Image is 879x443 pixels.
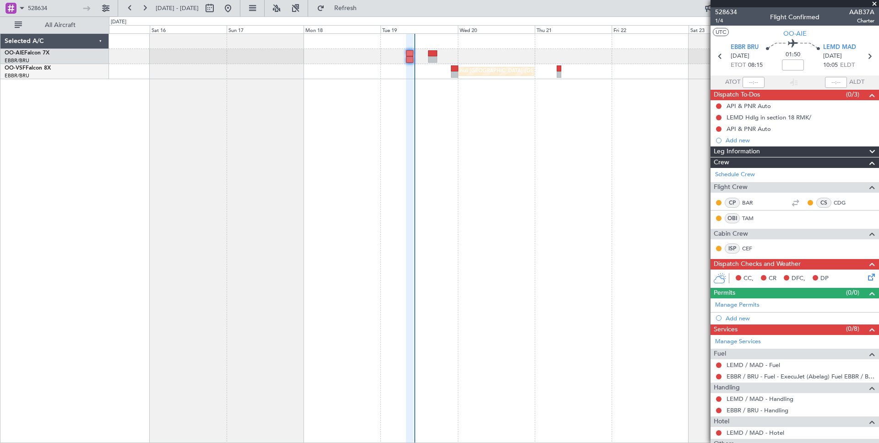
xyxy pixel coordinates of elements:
[5,50,49,56] a: OO-AIEFalcon 7X
[714,349,726,359] span: Fuel
[725,213,740,223] div: OBI
[727,395,793,403] a: LEMD / MAD - Handling
[770,12,819,22] div: Flight Confirmed
[816,198,831,208] div: CS
[727,373,874,380] a: EBBR / BRU - Fuel - ExecuJet (Abelag) Fuel EBBR / BRU
[73,25,150,33] div: Fri 15
[743,274,754,283] span: CC,
[742,199,763,207] a: BAR
[458,25,535,33] div: Wed 20
[5,72,29,79] a: EBBR/BRU
[727,361,780,369] a: LEMD / MAD - Fuel
[834,199,854,207] a: CDG
[689,25,765,33] div: Sat 23
[727,113,811,121] div: LEMD Hdlg in section 18 RMK/
[727,429,784,437] a: LEMD / MAD - Hotel
[5,65,51,71] a: OO-VSFFalcon 8X
[725,243,740,254] div: ISP
[715,170,755,179] a: Schedule Crew
[10,18,99,32] button: All Aircraft
[792,274,805,283] span: DFC,
[380,25,457,33] div: Tue 19
[725,198,740,208] div: CP
[227,25,304,33] div: Sun 17
[5,50,24,56] span: OO-AIE
[714,288,735,298] span: Permits
[24,22,97,28] span: All Aircraft
[714,259,801,270] span: Dispatch Checks and Weather
[731,43,759,52] span: EBBR BRU
[769,274,776,283] span: CR
[823,52,842,61] span: [DATE]
[726,314,874,322] div: Add new
[743,77,765,88] input: --:--
[715,17,737,25] span: 1/4
[714,90,760,100] span: Dispatch To-Dos
[715,337,761,346] a: Manage Services
[5,57,29,64] a: EBBR/BRU
[727,125,771,133] div: API & PNR Auto
[725,78,740,87] span: ATOT
[783,29,807,38] span: OO-AIE
[326,5,365,11] span: Refresh
[714,383,740,393] span: Handling
[727,406,788,414] a: EBBR / BRU - Handling
[714,146,760,157] span: Leg Information
[156,4,199,12] span: [DATE] - [DATE]
[731,61,746,70] span: ETOT
[727,102,771,110] div: API & PNR Auto
[714,416,729,427] span: Hotel
[715,301,760,310] a: Manage Permits
[849,78,864,87] span: ALDT
[748,61,763,70] span: 08:15
[731,52,749,61] span: [DATE]
[5,65,26,71] span: OO-VSF
[846,324,859,334] span: (0/8)
[313,1,368,16] button: Refresh
[715,7,737,17] span: 528634
[849,7,874,17] span: AAB37A
[840,61,855,70] span: ELDT
[714,157,729,168] span: Crew
[111,18,126,26] div: [DATE]
[28,1,79,15] input: Trip Number
[820,274,829,283] span: DP
[742,214,763,222] a: TAM
[742,244,763,253] a: CEF
[460,65,579,78] div: null [GEOGRAPHIC_DATA] ([GEOGRAPHIC_DATA])
[823,43,856,52] span: LEMD MAD
[714,229,748,239] span: Cabin Crew
[304,25,380,33] div: Mon 18
[535,25,612,33] div: Thu 21
[714,182,748,193] span: Flight Crew
[846,90,859,99] span: (0/3)
[612,25,689,33] div: Fri 22
[849,17,874,25] span: Charter
[786,50,800,59] span: 01:50
[714,324,738,335] span: Services
[823,61,838,70] span: 10:05
[846,288,859,297] span: (0/0)
[150,25,227,33] div: Sat 16
[713,28,729,36] button: UTC
[726,136,874,144] div: Add new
